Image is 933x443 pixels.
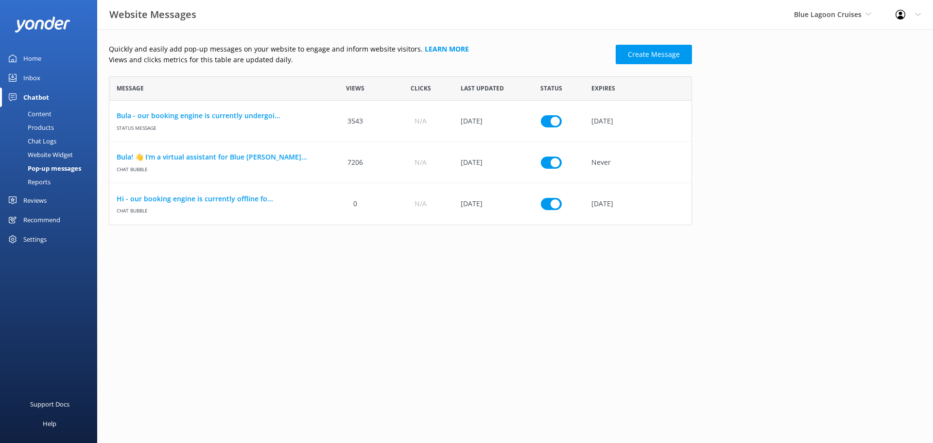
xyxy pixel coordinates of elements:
[109,183,692,225] div: row
[584,183,691,225] div: [DATE]
[6,121,54,134] div: Products
[6,107,97,121] a: Content
[30,394,69,414] div: Support Docs
[6,148,73,161] div: Website Widget
[23,210,60,230] div: Recommend
[415,157,427,168] span: N/A
[584,142,691,183] div: Never
[117,110,315,121] a: Bula - our booking engine is currently undergoi...
[323,142,388,183] div: 7206
[453,183,518,225] div: 29 Aug 2025
[323,101,388,142] div: 3543
[584,101,691,142] div: [DATE]
[591,84,615,93] span: Expires
[6,161,81,175] div: Pop-up messages
[453,142,518,183] div: 21 Aug 2025
[109,44,610,54] p: Quickly and easily add pop-up messages on your website to engage and inform website visitors.
[415,116,427,126] span: N/A
[23,191,47,210] div: Reviews
[23,230,47,249] div: Settings
[6,175,97,189] a: Reports
[109,101,692,142] div: row
[43,414,56,433] div: Help
[540,84,562,93] span: Status
[6,107,52,121] div: Content
[109,142,692,183] div: row
[346,84,364,93] span: Views
[23,88,49,107] div: Chatbot
[425,44,469,53] a: Learn more
[616,45,692,64] a: Create Message
[794,10,862,19] span: Blue Lagoon Cruises
[117,121,315,131] span: Status message
[411,84,431,93] span: Clicks
[6,175,51,189] div: Reports
[461,84,504,93] span: Last updated
[6,134,56,148] div: Chat Logs
[23,49,41,68] div: Home
[15,17,70,33] img: yonder-white-logo.png
[6,134,97,148] a: Chat Logs
[323,183,388,225] div: 0
[117,152,315,162] a: Bula! 👋 I'm a virtual assistant for Blue [PERSON_NAME]...
[109,101,692,225] div: grid
[415,198,427,209] span: N/A
[6,161,97,175] a: Pop-up messages
[109,7,196,22] h3: Website Messages
[6,121,97,134] a: Products
[117,204,315,214] span: Chat bubble
[117,194,315,204] a: Hi - our booking engine is currently offline fo...
[453,101,518,142] div: 29 Aug 2025
[23,68,40,88] div: Inbox
[6,148,97,161] a: Website Widget
[117,162,315,173] span: Chat bubble
[117,84,144,93] span: Message
[109,54,610,65] p: Views and clicks metrics for this table are updated daily.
